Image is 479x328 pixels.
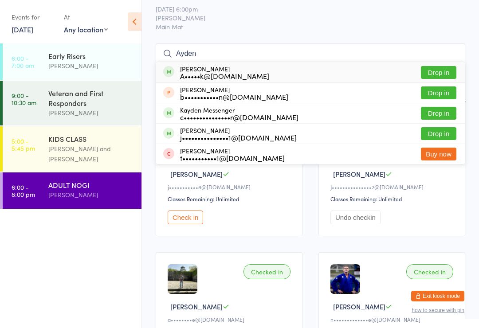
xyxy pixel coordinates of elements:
[12,92,36,106] time: 9:00 - 10:30 am
[12,55,34,69] time: 6:00 - 7:00 am
[180,113,298,121] div: c•••••••••••••••r@[DOMAIN_NAME]
[330,183,456,191] div: J•••••••••••••••2@[DOMAIN_NAME]
[180,147,285,161] div: [PERSON_NAME]
[421,107,456,120] button: Drop in
[168,195,293,203] div: Classes Remaining: Unlimited
[333,302,385,311] span: [PERSON_NAME]
[330,211,381,224] button: Undo checkin
[406,264,453,279] div: Checked in
[156,4,452,13] span: [DATE] 6:00pm
[3,126,141,172] a: 5:00 -5:45 pmKIDS CLASS[PERSON_NAME] and [PERSON_NAME]
[168,183,293,191] div: j•••••••••••8@[DOMAIN_NAME]
[411,291,464,301] button: Exit kiosk mode
[168,264,197,294] img: image1728845973.png
[156,43,465,64] input: Search
[156,22,465,31] span: Main Mat
[412,307,464,313] button: how to secure with pin
[168,211,203,224] button: Check in
[180,154,285,161] div: t•••••••••••1@[DOMAIN_NAME]
[12,184,35,198] time: 6:00 - 8:00 pm
[243,264,291,279] div: Checked in
[48,180,134,190] div: ADULT NOGI
[168,316,293,323] div: a••••••••e@[DOMAIN_NAME]
[180,72,269,79] div: A•••••k@[DOMAIN_NAME]
[330,264,360,294] img: image1736804616.png
[64,10,108,24] div: At
[48,88,134,108] div: Veteran and First Responders
[421,148,456,160] button: Buy now
[3,172,141,209] a: 6:00 -8:00 pmADULT NOGI[PERSON_NAME]
[170,302,223,311] span: [PERSON_NAME]
[48,190,134,200] div: [PERSON_NAME]
[180,65,269,79] div: [PERSON_NAME]
[48,51,134,61] div: Early Risers
[333,169,385,179] span: [PERSON_NAME]
[3,43,141,80] a: 6:00 -7:00 amEarly Risers[PERSON_NAME]
[12,24,33,34] a: [DATE]
[12,137,35,152] time: 5:00 - 5:45 pm
[180,134,297,141] div: j•••••••••••••••1@[DOMAIN_NAME]
[421,66,456,79] button: Drop in
[48,144,134,164] div: [PERSON_NAME] and [PERSON_NAME]
[330,316,456,323] div: n•••••••••••••e@[DOMAIN_NAME]
[180,93,288,100] div: b•••••••••••n@[DOMAIN_NAME]
[48,108,134,118] div: [PERSON_NAME]
[180,127,297,141] div: [PERSON_NAME]
[421,86,456,99] button: Drop in
[170,169,223,179] span: [PERSON_NAME]
[64,24,108,34] div: Any location
[48,134,134,144] div: KIDS CLASS
[156,13,452,22] span: [PERSON_NAME]
[48,61,134,71] div: [PERSON_NAME]
[180,86,288,100] div: [PERSON_NAME]
[330,195,456,203] div: Classes Remaining: Unlimited
[421,127,456,140] button: Drop in
[3,81,141,125] a: 9:00 -10:30 amVeteran and First Responders[PERSON_NAME]
[180,106,298,121] div: Kayden Messenger
[12,10,55,24] div: Events for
